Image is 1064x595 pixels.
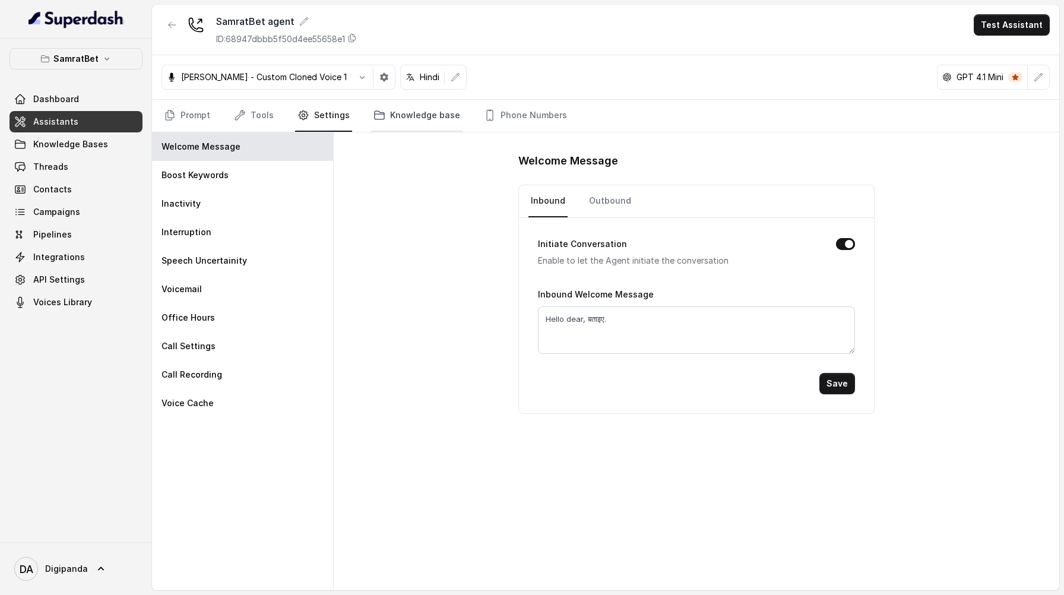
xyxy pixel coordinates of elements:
[161,169,229,181] p: Boost Keywords
[9,48,142,69] button: SamratBet
[9,292,142,313] a: Voices Library
[161,226,211,238] p: Interruption
[161,100,1050,132] nav: Tabs
[295,100,352,132] a: Settings
[9,111,142,132] a: Assistants
[33,274,85,286] span: API Settings
[371,100,463,132] a: Knowledge base
[161,141,240,153] p: Welcome Message
[33,93,79,105] span: Dashboard
[33,183,72,195] span: Contacts
[518,151,875,170] h1: Welcome Message
[9,246,142,268] a: Integrations
[9,179,142,200] a: Contacts
[819,373,855,394] button: Save
[33,206,80,218] span: Campaigns
[9,269,142,290] a: API Settings
[20,563,33,575] text: DA
[33,161,68,173] span: Threads
[28,10,124,29] img: light.svg
[9,224,142,245] a: Pipelines
[538,237,627,251] label: Initiate Conversation
[9,201,142,223] a: Campaigns
[33,296,92,308] span: Voices Library
[53,52,99,66] p: SamratBet
[9,88,142,110] a: Dashboard
[528,185,568,217] a: Inbound
[942,72,952,82] svg: openai logo
[9,552,142,585] a: Digipanda
[33,138,108,150] span: Knowledge Bases
[974,14,1050,36] button: Test Assistant
[181,71,347,83] p: [PERSON_NAME] - Custom Cloned Voice 1
[161,198,201,210] p: Inactivity
[538,254,817,268] p: Enable to let the Agent initiate the conversation
[161,312,215,324] p: Office Hours
[538,289,654,299] label: Inbound Welcome Message
[33,251,85,263] span: Integrations
[216,14,357,29] div: SamratBet agent
[161,100,213,132] a: Prompt
[528,185,864,217] nav: Tabs
[33,116,78,128] span: Assistants
[420,71,439,83] p: Hindi
[232,100,276,132] a: Tools
[9,134,142,155] a: Knowledge Bases
[587,185,634,217] a: Outbound
[45,563,88,575] span: Digipanda
[957,71,1003,83] p: GPT 4.1 Mini
[538,306,855,354] textarea: Hello dear, बताइए.
[216,33,345,45] p: ID: 68947dbbb5f50d4ee55658e1
[161,283,202,295] p: Voicemail
[161,340,216,352] p: Call Settings
[161,255,247,267] p: Speech Uncertainity
[161,369,222,381] p: Call Recording
[161,397,214,409] p: Voice Cache
[482,100,569,132] a: Phone Numbers
[33,229,72,240] span: Pipelines
[9,156,142,178] a: Threads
